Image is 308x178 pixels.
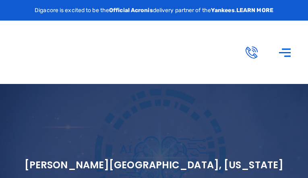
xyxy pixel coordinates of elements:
p: Digacore is excited to be the delivery partner of the . [35,6,273,15]
img: Digacore logo 1 [10,21,159,84]
strong: Official Acronis [109,7,153,14]
div: Menu Toggle [274,41,296,63]
strong: Yankees [211,7,235,14]
a: LEARN MORE [236,7,273,14]
h1: [PERSON_NAME][GEOGRAPHIC_DATA], [US_STATE] [4,159,304,171]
